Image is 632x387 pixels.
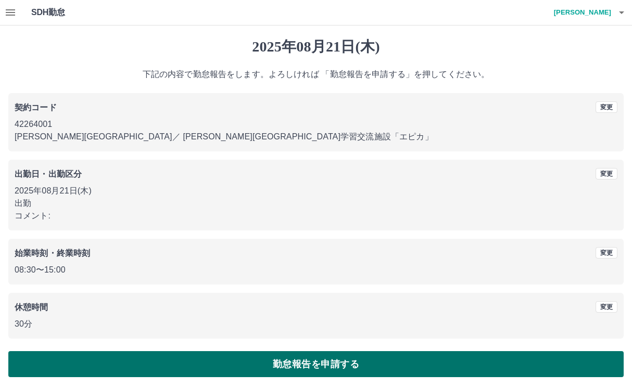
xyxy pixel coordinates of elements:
b: 始業時刻・終業時刻 [15,249,90,257]
b: 契約コード [15,103,57,112]
p: [PERSON_NAME][GEOGRAPHIC_DATA] ／ [PERSON_NAME][GEOGRAPHIC_DATA]学習交流施設「エピカ」 [15,131,617,143]
button: 変更 [596,101,617,113]
p: コメント: [15,210,617,222]
p: 2025年08月21日(木) [15,185,617,197]
p: 08:30 〜 15:00 [15,264,617,276]
p: 出勤 [15,197,617,210]
p: 30分 [15,318,617,330]
b: 休憩時間 [15,303,48,312]
b: 出勤日・出勤区分 [15,170,82,178]
p: 下記の内容で勤怠報告をします。よろしければ 「勤怠報告を申請する」を押してください。 [8,68,624,81]
h1: 2025年08月21日(木) [8,38,624,56]
button: 勤怠報告を申請する [8,351,624,377]
button: 変更 [596,301,617,313]
p: 42264001 [15,118,617,131]
button: 変更 [596,168,617,179]
button: 変更 [596,247,617,259]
